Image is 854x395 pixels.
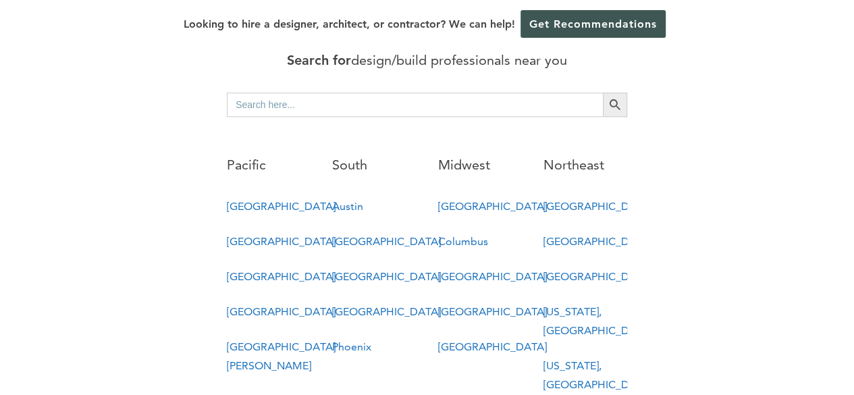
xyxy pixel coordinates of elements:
p: Northeast [543,153,627,177]
input: Search here... [227,93,603,117]
p: South [332,153,416,177]
a: [US_STATE], [GEOGRAPHIC_DATA] [543,305,652,337]
a: [GEOGRAPHIC_DATA] [543,235,652,248]
svg: Search [608,97,622,112]
a: Get Recommendations [521,10,666,38]
strong: Search for [287,52,351,68]
a: [GEOGRAPHIC_DATA] [227,235,336,248]
a: [GEOGRAPHIC_DATA] [227,270,336,283]
a: [GEOGRAPHIC_DATA] [332,235,441,248]
a: [US_STATE], [GEOGRAPHIC_DATA] [543,359,652,391]
p: Pacific [227,153,311,177]
a: [GEOGRAPHIC_DATA] [437,270,546,283]
a: Austin [332,200,363,213]
a: Columbus [437,235,487,248]
a: [GEOGRAPHIC_DATA] [227,200,336,213]
a: [GEOGRAPHIC_DATA] [332,270,441,283]
a: [GEOGRAPHIC_DATA] [543,270,652,283]
a: [GEOGRAPHIC_DATA] [543,200,652,213]
p: Midwest [437,153,521,177]
p: design/build professionals near you [227,49,627,72]
a: [GEOGRAPHIC_DATA] [437,340,546,353]
a: [GEOGRAPHIC_DATA] [227,305,336,318]
a: [GEOGRAPHIC_DATA] [332,305,441,318]
a: [GEOGRAPHIC_DATA][PERSON_NAME] [227,340,336,372]
a: [GEOGRAPHIC_DATA] [437,200,546,213]
iframe: Drift Widget Chat Controller [595,298,838,379]
a: [GEOGRAPHIC_DATA] [437,305,546,318]
a: Phoenix [332,340,371,353]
